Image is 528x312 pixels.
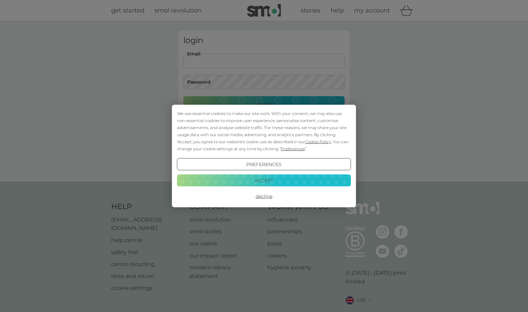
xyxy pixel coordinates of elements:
div: We use essential cookies to make our site work. With your consent, we may also use non-essential ... [177,110,351,152]
span: Preferences [281,146,305,151]
div: Cookie Consent Prompt [172,105,356,207]
span: Cookie Policy [305,139,331,144]
button: Preferences [177,158,351,170]
button: Decline [177,190,351,202]
button: Accept [177,174,351,186]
